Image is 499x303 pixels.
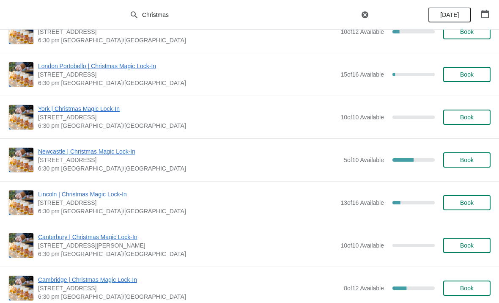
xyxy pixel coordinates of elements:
[38,62,336,70] span: London Portobello | Christmas Magic Lock-In
[460,285,474,292] span: Book
[340,28,384,35] span: 10 of 12 Available
[443,110,491,125] button: Book
[38,275,340,284] span: Cambridge | Christmas Magic Lock-In
[443,24,491,39] button: Book
[443,152,491,168] button: Book
[9,105,33,129] img: York | Christmas Magic Lock-In | 73 Low Petergate, York, YO1 7HY | 6:30 pm Europe/London
[38,250,336,258] span: 6:30 pm [GEOGRAPHIC_DATA]/[GEOGRAPHIC_DATA]
[38,190,336,198] span: Lincoln | Christmas Magic Lock-In
[38,79,336,87] span: 6:30 pm [GEOGRAPHIC_DATA]/[GEOGRAPHIC_DATA]
[340,114,384,121] span: 10 of 10 Available
[443,238,491,253] button: Book
[440,11,459,18] span: [DATE]
[38,156,340,164] span: [STREET_ADDRESS]
[460,199,474,206] span: Book
[38,113,336,121] span: [STREET_ADDRESS]
[443,195,491,210] button: Book
[428,7,471,22] button: [DATE]
[38,70,336,79] span: [STREET_ADDRESS]
[38,198,336,207] span: [STREET_ADDRESS]
[9,148,33,172] img: Newcastle | Christmas Magic Lock-In | 123 Grainger Street, Newcastle upon Tyne NE1 5AE, UK | 6:30...
[460,242,474,249] span: Book
[460,28,474,35] span: Book
[9,62,33,87] img: London Portobello | Christmas Magic Lock-In | 158 Portobello Rd, London W11 2EB, UK | 6:30 pm Eur...
[344,157,384,163] span: 5 of 10 Available
[38,233,336,241] span: Canterbury | Christmas Magic Lock-In
[443,67,491,82] button: Book
[38,164,340,173] span: 6:30 pm [GEOGRAPHIC_DATA]/[GEOGRAPHIC_DATA]
[9,233,33,258] img: Canterbury | Christmas Magic Lock-In | 13 The Parade Canterbury Kent CT1 2SG | 6:30 pm Europe/London
[9,276,33,300] img: Cambridge | Christmas Magic Lock-In | 8-9 Green Street, Cambridge, CB2 3JU | 6:30 pm Europe/London
[38,36,336,44] span: 6:30 pm [GEOGRAPHIC_DATA]/[GEOGRAPHIC_DATA]
[9,190,33,215] img: Lincoln | Christmas Magic Lock-In | 30 Sincil Street, Lincoln, LN5 7ET | 6:30 pm Europe/London
[38,28,336,36] span: [STREET_ADDRESS]
[38,121,336,130] span: 6:30 pm [GEOGRAPHIC_DATA]/[GEOGRAPHIC_DATA]
[38,292,340,301] span: 6:30 pm [GEOGRAPHIC_DATA]/[GEOGRAPHIC_DATA]
[344,285,384,292] span: 8 of 12 Available
[38,241,336,250] span: [STREET_ADDRESS][PERSON_NAME]
[38,207,336,215] span: 6:30 pm [GEOGRAPHIC_DATA]/[GEOGRAPHIC_DATA]
[460,114,474,121] span: Book
[340,71,384,78] span: 15 of 16 Available
[361,11,369,19] button: Clear
[38,105,336,113] span: York | Christmas Magic Lock-In
[340,242,384,249] span: 10 of 10 Available
[340,199,384,206] span: 13 of 16 Available
[460,157,474,163] span: Book
[443,281,491,296] button: Book
[142,7,359,22] input: Search
[9,19,33,44] img: Oxford | Christmas Magic Lock-In | 23 High Street, Oxford, OX1 4AH | 6:30 pm Europe/London
[460,71,474,78] span: Book
[38,284,340,292] span: [STREET_ADDRESS]
[38,147,340,156] span: Newcastle | Christmas Magic Lock-In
